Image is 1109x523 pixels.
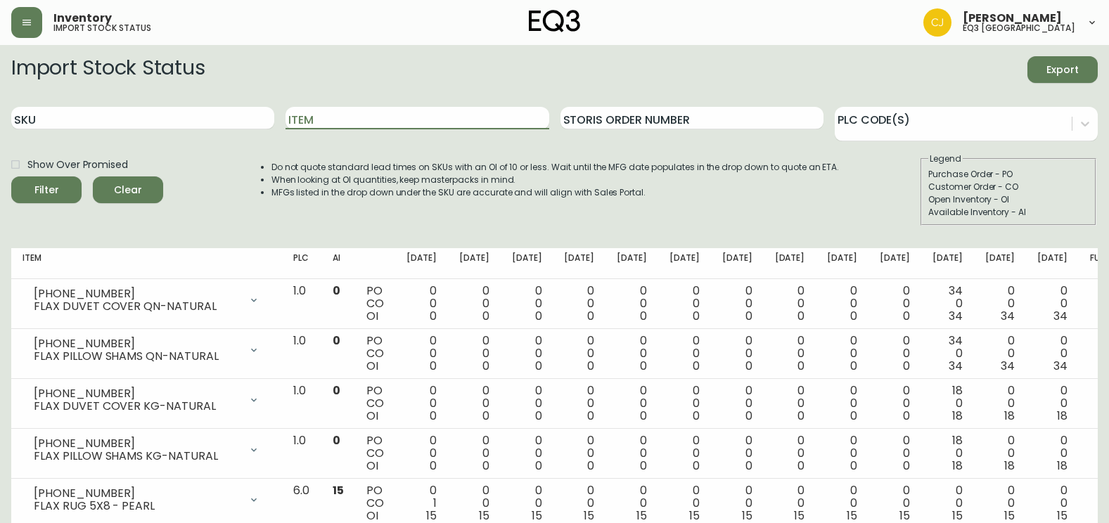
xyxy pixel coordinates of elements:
[827,434,857,472] div: 0 0
[564,335,594,373] div: 0 0
[640,458,647,474] span: 0
[932,434,963,472] div: 18 0
[430,408,437,424] span: 0
[932,285,963,323] div: 34 0
[459,285,489,323] div: 0 0
[34,350,240,363] div: FLAX PILLOW SHAMS QN-NATURAL
[482,408,489,424] span: 0
[775,335,805,373] div: 0 0
[282,279,321,329] td: 1.0
[282,429,321,479] td: 1.0
[512,335,542,373] div: 0 0
[1053,308,1068,324] span: 34
[928,206,1089,219] div: Available Inventory - AI
[722,484,752,522] div: 0 0
[333,482,344,498] span: 15
[963,24,1075,32] h5: eq3 [GEOGRAPHIC_DATA]
[482,308,489,324] span: 0
[693,458,700,474] span: 0
[722,434,752,472] div: 0 0
[553,248,605,279] th: [DATE]
[430,458,437,474] span: 0
[949,308,963,324] span: 34
[1053,358,1068,374] span: 34
[1057,458,1068,474] span: 18
[880,335,910,373] div: 0 0
[745,358,752,374] span: 0
[850,458,857,474] span: 0
[1039,61,1086,79] span: Export
[11,248,282,279] th: Item
[669,335,700,373] div: 0 0
[745,458,752,474] span: 0
[640,408,647,424] span: 0
[366,385,384,422] div: PO CO
[903,308,910,324] span: 0
[952,458,963,474] span: 18
[366,285,384,323] div: PO CO
[775,385,805,422] div: 0 0
[722,335,752,373] div: 0 0
[564,385,594,422] div: 0 0
[587,408,594,424] span: 0
[722,385,752,422] div: 0 0
[529,10,581,32] img: logo
[23,335,271,366] div: [PHONE_NUMBER]FLAX PILLOW SHAMS QN-NATURAL
[430,308,437,324] span: 0
[34,387,240,400] div: [PHONE_NUMBER]
[880,285,910,323] div: 0 0
[1037,335,1068,373] div: 0 0
[617,285,647,323] div: 0 0
[928,168,1089,181] div: Purchase Order - PO
[1001,358,1015,374] span: 34
[928,181,1089,193] div: Customer Order - CO
[985,385,1015,422] div: 0 0
[1037,484,1068,522] div: 0 0
[366,358,378,374] span: OI
[921,248,974,279] th: [DATE]
[482,458,489,474] span: 0
[903,358,910,374] span: 0
[1026,248,1079,279] th: [DATE]
[406,385,437,422] div: 0 0
[23,285,271,316] div: [PHONE_NUMBER]FLAX DUVET COVER QN-NATURAL
[985,335,1015,373] div: 0 0
[711,248,764,279] th: [DATE]
[1004,458,1015,474] span: 18
[366,308,378,324] span: OI
[880,385,910,422] div: 0 0
[827,335,857,373] div: 0 0
[406,434,437,472] div: 0 0
[745,308,752,324] span: 0
[321,248,355,279] th: AI
[564,484,594,522] div: 0 0
[880,484,910,522] div: 0 0
[34,437,240,450] div: [PHONE_NUMBER]
[669,385,700,422] div: 0 0
[512,285,542,323] div: 0 0
[535,308,542,324] span: 0
[366,408,378,424] span: OI
[985,434,1015,472] div: 0 0
[669,285,700,323] div: 0 0
[932,484,963,522] div: 0 0
[11,176,82,203] button: Filter
[827,484,857,522] div: 0 0
[282,248,321,279] th: PLC
[658,248,711,279] th: [DATE]
[34,300,240,313] div: FLAX DUVET COVER QN-NATURAL
[868,248,921,279] th: [DATE]
[395,248,448,279] th: [DATE]
[617,335,647,373] div: 0 0
[587,358,594,374] span: 0
[669,484,700,522] div: 0 0
[928,193,1089,206] div: Open Inventory - OI
[827,285,857,323] div: 0 0
[932,335,963,373] div: 34 0
[406,335,437,373] div: 0 0
[448,248,501,279] th: [DATE]
[271,174,840,186] li: When looking at OI quantities, keep masterpacks in mind.
[34,500,240,512] div: FLAX RUG 5X8 - PEARL
[271,186,840,199] li: MFGs listed in the drop down under the SKU are accurate and will align with Sales Portal.
[850,358,857,374] span: 0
